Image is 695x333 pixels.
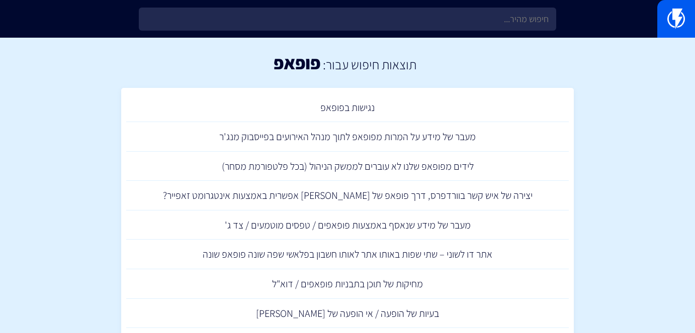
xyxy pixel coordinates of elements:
[126,299,569,328] a: בעיות של הופעה / אי הופעה של [PERSON_NAME]
[139,8,556,31] input: חיפוש מהיר...
[274,53,320,73] h1: פופאפ
[126,122,569,152] a: מעבר של מידע על המרות מפופאפ לתוך מנהל האירועים בפייסבוק מנג'ר
[126,210,569,240] a: מעבר של מידע שנאסף באמצעות פופאפים / טפסים מוטמעים / צד ג'
[126,240,569,269] a: אתר דו לשוני – שתי שפות באותו אתר לאותו חשבון בפלאשי שפה שונה פופאפ שונה
[126,269,569,299] a: מחיקות של תוכן בתבניות פופאפים / דוא"ל
[126,152,569,181] a: לידים מפופאפ שלנו לא עוברים לממשק הניהול (בכל פלטפורמת מסחר)
[126,93,569,123] a: נגישות בפופאפ
[126,181,569,210] a: יצירה של איש קשר בוורדפרס, דרך פופאפ של [PERSON_NAME] אפשרית באמצעות אינטגרומט זאפייר?
[320,57,416,72] h2: תוצאות חיפוש עבור:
